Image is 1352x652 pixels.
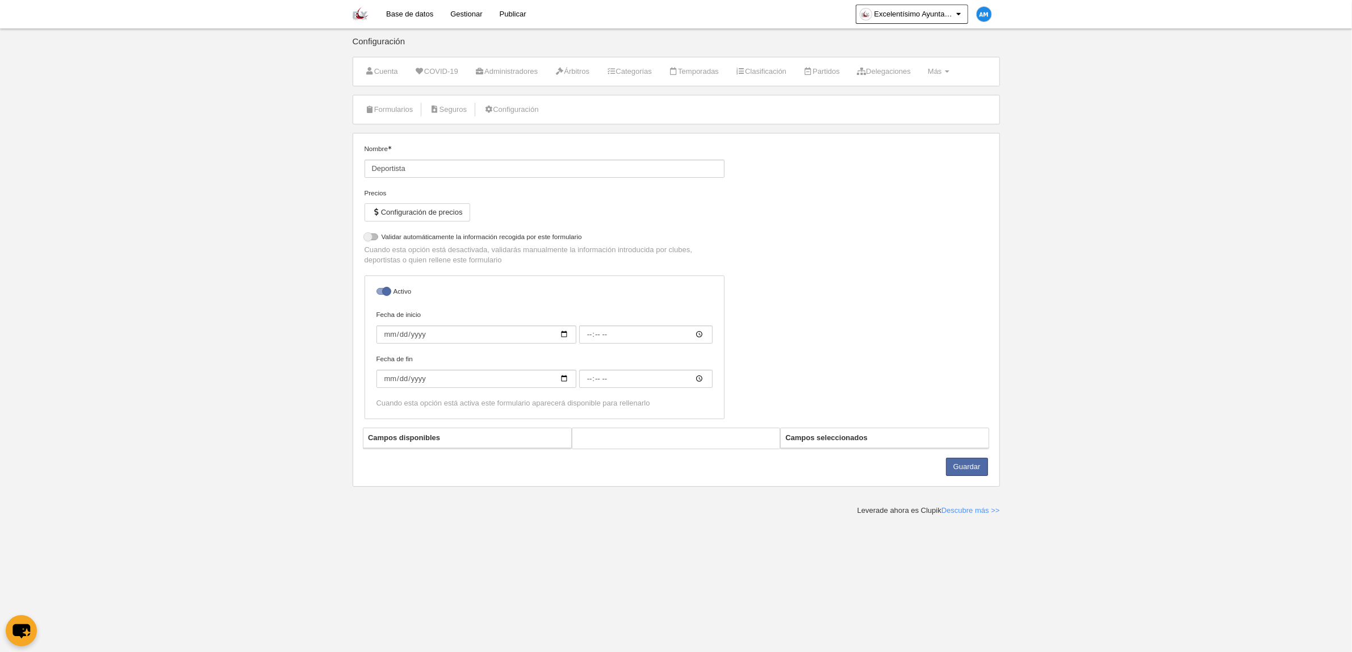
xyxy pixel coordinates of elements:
div: Leverade ahora es Clupik [857,505,1000,516]
label: Fecha de inicio [376,310,713,344]
a: Formularios [359,101,420,118]
div: Configuración [353,37,1000,57]
label: Fecha de fin [376,354,713,388]
a: Configuración [478,101,545,118]
a: Cuenta [359,63,404,80]
p: Cuando esta opción está desactivada, validarás manualmente la información introducida por clubes,... [365,245,725,265]
div: Precios [365,188,725,198]
img: c2l6ZT0zMHgzMCZmcz05JnRleHQ9QU0mYmc9MWU4OGU1.png [977,7,991,22]
img: OaIxavsTqvq8.30x30.jpg [860,9,872,20]
a: Más [922,63,956,80]
a: Partidos [797,63,846,80]
a: Clasificación [730,63,793,80]
button: chat-button [6,615,37,646]
a: Árbitros [549,63,596,80]
a: Categorías [600,63,658,80]
a: Seguros [424,101,473,118]
input: Nombre [365,160,725,178]
label: Nombre [365,144,725,178]
button: Configuración de precios [365,203,470,221]
a: Delegaciones [851,63,917,80]
a: Temporadas [663,63,725,80]
input: Fecha de fin [579,370,713,388]
a: Descubre más >> [941,506,1000,515]
label: Activo [376,286,713,299]
a: COVID-19 [409,63,464,80]
img: Excelentísimo Ayuntamiento de Elche [353,7,369,20]
input: Fecha de inicio [579,325,713,344]
th: Campos disponibles [363,428,571,448]
span: Más [928,67,942,76]
div: Cuando esta opción está activa este formulario aparecerá disponible para rellenarlo [376,398,713,408]
input: Fecha de fin [376,370,576,388]
a: Excelentísimo Ayuntamiento de [GEOGRAPHIC_DATA] [856,5,968,24]
button: Guardar [946,458,988,476]
th: Campos seleccionados [781,428,989,448]
input: Fecha de inicio [376,325,576,344]
label: Validar automáticamente la información recogida por este formulario [365,232,725,245]
a: Administradores [469,63,544,80]
i: Obligatorio [388,146,391,149]
span: Excelentísimo Ayuntamiento de [GEOGRAPHIC_DATA] [874,9,954,20]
